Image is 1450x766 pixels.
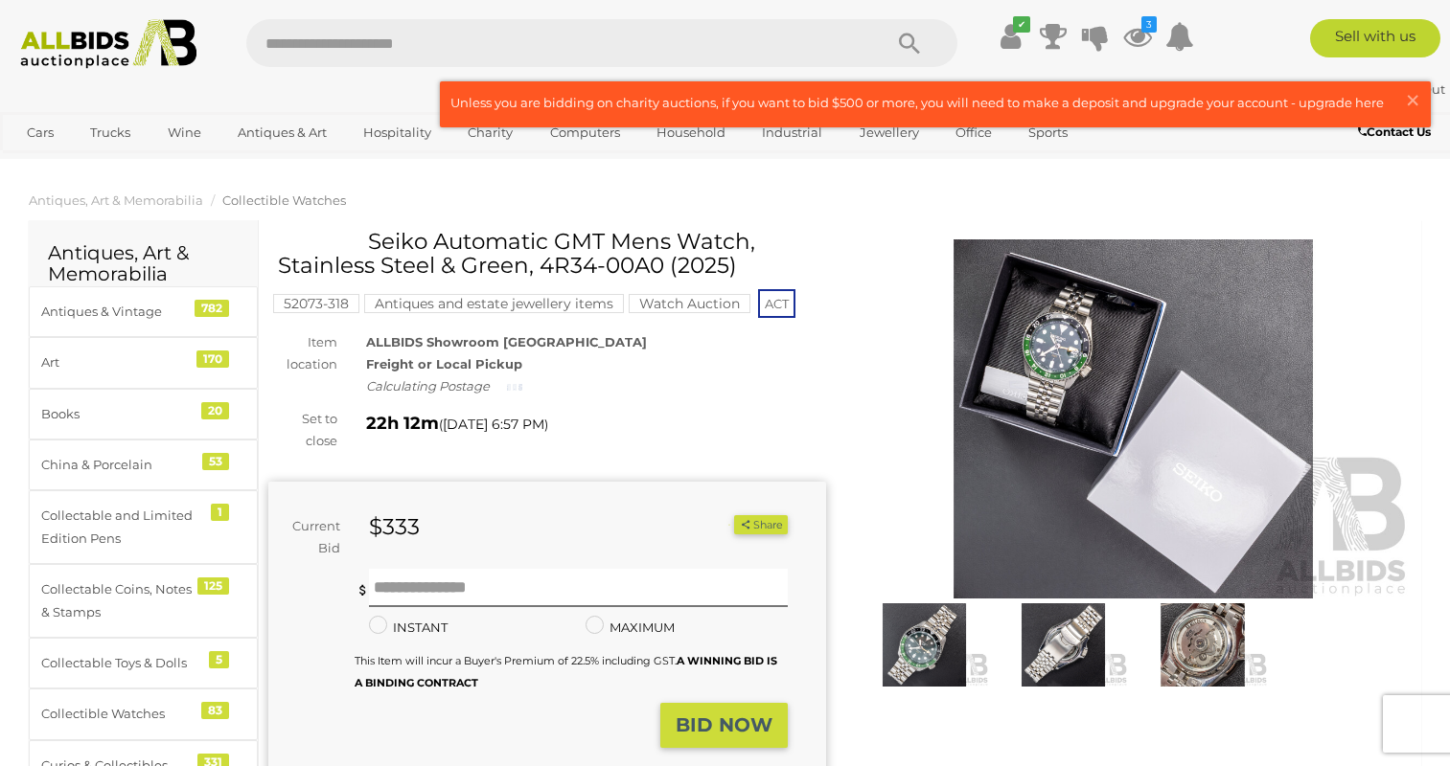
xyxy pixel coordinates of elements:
div: 170 [196,350,229,368]
a: Wine [155,117,214,148]
strong: $333 [369,513,420,540]
div: 83 [201,702,229,719]
i: Calculating Postage [366,378,490,394]
a: Cars [14,117,66,148]
i: 3 [1141,16,1157,33]
div: Collectable Coins, Notes & Stamps [41,578,199,623]
div: 20 [201,402,229,419]
a: Collectable Coins, Notes & Stamps 125 [29,564,258,638]
mark: 52073-318 [273,294,359,313]
a: Collectable Toys & Dolls 5 [29,638,258,688]
mark: Antiques and estate jewellery items [364,294,624,313]
a: Office [943,117,1004,148]
span: × [1404,81,1421,119]
a: Books 20 [29,389,258,439]
img: Seiko Automatic GMT Mens Watch, Stainless Steel & Green, 4R34-00A0 (2025) [999,603,1128,687]
img: Seiko Automatic GMT Mens Watch, Stainless Steel & Green, 4R34-00A0 (2025) [1138,603,1267,687]
div: 782 [195,300,229,317]
a: Antiques & Art [225,117,339,148]
img: Seiko Automatic GMT Mens Watch, Stainless Steel & Green, 4R34-00A0 (2025) [855,239,1413,598]
a: Hospitality [351,117,444,148]
div: Current Bid [268,515,355,560]
a: Antiques & Vintage 782 [29,286,258,337]
a: ✔ [997,19,1025,54]
img: small-loading.gif [507,382,522,393]
a: Trucks [78,117,143,148]
div: 53 [202,453,229,470]
a: Household [644,117,738,148]
b: Contact Us [1358,124,1431,139]
img: Allbids.com.au [11,19,206,69]
li: Unwatch this item [712,515,731,534]
span: ( ) [439,417,548,432]
h2: Antiques, Art & Memorabilia [48,242,239,284]
a: Contact Us [1358,122,1436,143]
div: 5 [209,651,229,668]
strong: BID NOW [676,713,772,736]
button: Share [734,515,787,535]
a: Collectible Watches 83 [29,688,258,739]
div: China & Porcelain [41,454,199,476]
span: ACT [758,289,795,318]
a: [GEOGRAPHIC_DATA] [14,148,175,180]
a: 52073-318 [273,296,359,311]
div: Item location [254,331,352,376]
div: Art [41,351,199,373]
div: Antiques & Vintage [41,301,199,323]
label: MAXIMUM [586,617,675,639]
strong: Freight or Local Pickup [366,356,522,372]
a: Computers [538,117,633,148]
a: Sports [1016,117,1080,148]
div: Collectable and Limited Edition Pens [41,505,199,550]
a: Watch Auction [629,296,750,311]
button: BID NOW [660,703,788,748]
a: Jewellery [847,117,932,148]
a: 3 [1123,19,1152,54]
div: 125 [197,577,229,595]
span: [DATE] 6:57 PM [443,416,544,433]
a: China & Porcelain 53 [29,439,258,490]
a: Art 170 [29,337,258,388]
div: Set to close [254,408,352,453]
a: Charity [455,117,525,148]
small: This Item will incur a Buyer's Premium of 22.5% including GST. [355,654,777,689]
div: Books [41,403,199,425]
h1: Seiko Automatic GMT Mens Watch, Stainless Steel & Green, 4R34-00A0 (2025) [278,230,821,279]
button: Search [862,19,957,67]
a: Collectable and Limited Edition Pens 1 [29,490,258,564]
a: Industrial [749,117,835,148]
a: Sell with us [1310,19,1440,57]
strong: ALLBIDS Showroom [GEOGRAPHIC_DATA] [366,334,647,349]
div: Collectible Watches [41,703,199,725]
strong: 22h 12m [366,413,439,434]
a: Antiques, Art & Memorabilia [29,192,203,208]
a: Antiques and estate jewellery items [364,296,624,311]
a: Collectible Watches [222,192,346,208]
label: INSTANT [369,617,448,639]
div: Collectable Toys & Dolls [41,652,199,674]
mark: Watch Auction [629,294,750,313]
img: Seiko Automatic GMT Mens Watch, Stainless Steel & Green, 4R34-00A0 (2025) [860,603,989,687]
i: ✔ [1013,16,1030,33]
div: 1 [211,504,229,521]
